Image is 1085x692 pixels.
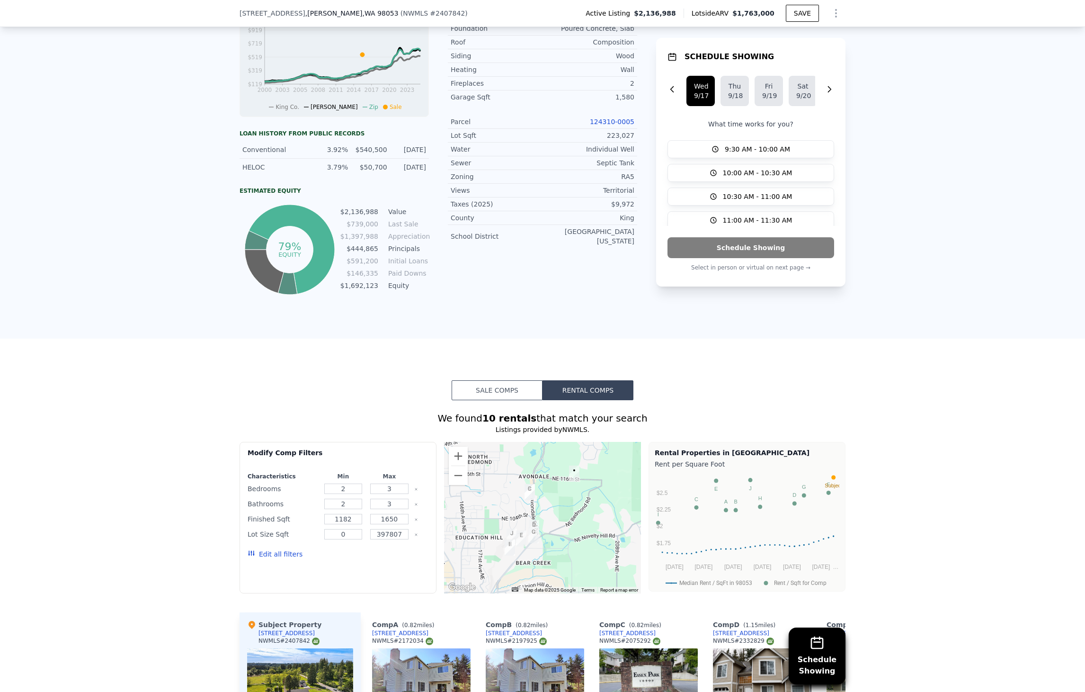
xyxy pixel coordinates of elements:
[542,92,634,102] div: 1,580
[275,87,290,93] tspan: 2003
[512,622,551,629] span: ( miles)
[542,186,634,195] div: Territorial
[248,448,428,465] div: Modify Comp Filters
[372,620,438,629] div: Comp A
[451,51,542,61] div: Siding
[248,40,262,47] tspan: $719
[723,168,792,178] span: 10:00 AM - 10:30 AM
[451,117,542,126] div: Parcel
[258,87,272,93] tspan: 2000
[398,622,438,629] span: ( miles)
[449,466,468,485] button: Zoom out
[542,65,634,74] div: Wall
[486,629,542,637] a: [STREET_ADDRESS]
[369,104,378,110] span: Zip
[386,219,429,229] td: Last Sale
[311,104,358,110] span: [PERSON_NAME]
[524,587,576,593] span: Map data ©2025 Google
[247,620,321,629] div: Subject Property
[248,27,262,34] tspan: $919
[720,76,749,106] button: Thu9/18
[451,213,542,223] div: County
[451,158,542,168] div: Sewer
[414,518,418,521] button: Clear
[792,492,796,498] text: D
[599,629,656,637] a: [STREET_ADDRESS]
[382,87,397,93] tspan: 2020
[386,207,429,217] td: Value
[734,499,737,504] text: B
[248,67,262,74] tspan: $319
[258,629,315,637] div: [STREET_ADDRESS]
[451,199,542,209] div: Taxes (2025)
[789,628,845,684] button: ScheduleShowing
[599,620,665,629] div: Comp C
[723,192,792,201] span: 10:30 AM - 11:00 AM
[372,629,428,637] div: [STREET_ADDRESS]
[655,458,839,471] div: Rent per Square Foot
[694,496,698,502] text: C
[758,495,762,501] text: H
[386,231,429,242] td: Appreciation
[600,587,638,593] a: Report a map error
[363,9,399,17] span: , WA 98053
[516,530,526,547] div: 18247 NE 96th Way Unit 101
[451,65,542,74] div: Heating
[414,533,418,537] button: Clear
[340,280,379,291] td: $1,692,123
[386,268,429,279] td: Paid Downs
[542,51,634,61] div: Wood
[762,91,775,100] div: 9/19
[451,92,542,102] div: Garage Sqft
[248,528,318,541] div: Lot Size Sqft
[766,638,774,645] img: NWMLS Logo
[686,76,715,106] button: Wed9/17
[451,24,542,33] div: Foundation
[725,144,790,154] span: 9:30 AM - 10:00 AM
[449,447,468,466] button: Zoom in
[789,76,817,106] button: Sat9/20
[451,37,542,47] div: Roof
[293,87,308,93] tspan: 2005
[451,172,542,181] div: Zoning
[542,227,634,246] div: [GEOGRAPHIC_DATA][US_STATE]
[581,587,595,593] a: Terms (opens in new tab)
[240,187,429,195] div: Estimated Equity
[657,490,668,496] text: $2.5
[347,87,361,93] tspan: 2014
[679,580,752,586] text: Median Rent / SqFt in 98053
[414,487,418,491] button: Clear
[749,485,752,491] text: J
[732,9,774,17] span: $1,763,000
[248,549,302,559] button: Edit all filters
[386,280,429,291] td: Equity
[569,466,579,482] div: 19623 NE 116th St
[713,629,769,637] a: [STREET_ADDRESS]
[354,145,387,154] div: $540,500
[368,473,411,480] div: Max
[340,219,379,229] td: $739,000
[728,91,741,100] div: 9/18
[542,24,634,33] div: Poured Concrete, Slab
[825,483,842,488] text: Subject
[278,251,301,258] tspan: equity
[599,637,660,645] div: NWMLS # 2075292
[667,211,834,229] button: 11:00 AM - 11:30 AM
[692,9,732,18] span: Lotside ARV
[657,506,671,513] text: $2.25
[694,91,707,100] div: 9/17
[340,231,379,242] td: $1,397,988
[724,564,742,570] text: [DATE]
[486,637,547,645] div: NWMLS # 2197925
[625,622,665,629] span: ( miles)
[525,484,535,500] div: 10909 Avondale Road NE Unit B107
[723,216,792,225] span: 11:00 AM - 11:30 AM
[713,620,779,629] div: Comp D
[694,81,707,91] div: Wed
[248,473,318,480] div: Characteristics
[312,638,320,645] img: NWMLS Logo
[666,564,684,570] text: [DATE]
[667,262,834,273] p: Select in person or virtual on next page →
[451,144,542,154] div: Water
[242,162,309,172] div: HELOC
